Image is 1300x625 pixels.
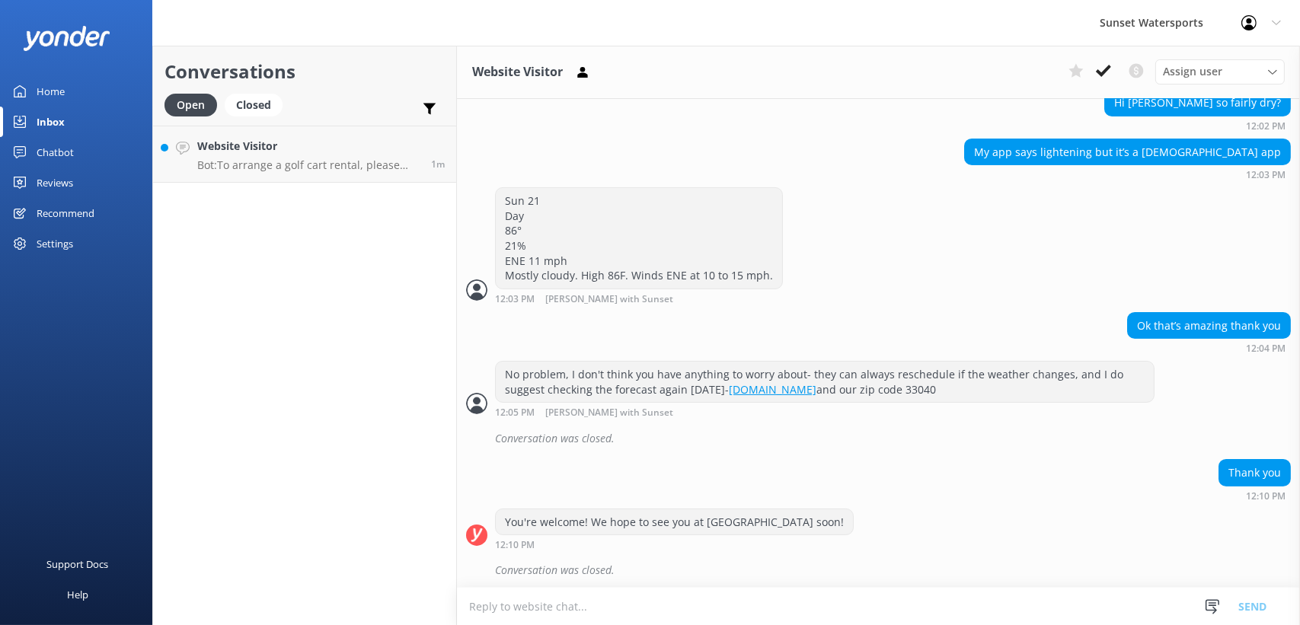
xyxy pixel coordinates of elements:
strong: 12:10 PM [495,540,535,550]
div: Help [67,579,88,610]
div: Sep 19 2025 11:10am (UTC -05:00) America/Cancun [495,539,854,550]
div: Open [164,94,217,116]
a: Closed [225,96,290,113]
div: Thank you [1219,460,1290,486]
span: [PERSON_NAME] with Sunset [545,295,673,305]
div: 2025-09-19T16:05:12.144 [466,426,1291,451]
div: Assign User [1155,59,1285,84]
strong: 12:03 PM [1246,171,1286,180]
div: Chatbot [37,137,74,167]
div: Recommend [37,198,94,228]
strong: 12:05 PM [495,408,535,418]
div: 2025-09-19T16:10:35.823 [466,557,1291,583]
div: Inbox [37,107,65,137]
p: Bot: To arrange a golf cart rental, please call our office at [PHONE_NUMBER]. They'll help you wi... [197,158,420,172]
div: Ok that’s amazing thank you [1128,313,1290,339]
a: Website VisitorBot:To arrange a golf cart rental, please call our office at [PHONE_NUMBER]. They'... [153,126,456,183]
div: Sep 19 2025 11:05am (UTC -05:00) America/Cancun [495,407,1155,418]
div: Reviews [37,167,73,198]
h4: Website Visitor [197,138,420,155]
div: Sep 19 2025 11:10am (UTC -05:00) America/Cancun [1219,490,1291,501]
strong: 12:10 PM [1246,492,1286,501]
div: Sep 19 2025 11:03am (UTC -05:00) America/Cancun [964,169,1291,180]
a: [DOMAIN_NAME] [729,382,816,397]
div: Sep 19 2025 11:03am (UTC -05:00) America/Cancun [495,293,783,305]
div: Hi [PERSON_NAME] so fairly dry? [1105,90,1290,116]
div: Sep 19 2025 11:02am (UTC -05:00) America/Cancun [1104,120,1291,131]
div: Sun 21 Day 86° 21% ENE 11 mph Mostly cloudy. High 86F. Winds ENE at 10 to 15 mph. [496,188,782,289]
h2: Conversations [164,57,445,86]
span: [PERSON_NAME] with Sunset [545,408,673,418]
strong: 12:02 PM [1246,122,1286,131]
img: yonder-white-logo.png [23,26,110,51]
div: Settings [37,228,73,259]
strong: 12:03 PM [495,295,535,305]
a: Open [164,96,225,113]
div: Conversation was closed. [495,426,1291,451]
div: Sep 19 2025 11:04am (UTC -05:00) America/Cancun [1127,343,1291,353]
div: Conversation was closed. [495,557,1291,583]
h3: Website Visitor [472,62,563,82]
div: No problem, I don't think you have anything to worry about- they can always reschedule if the wea... [496,362,1154,402]
span: Assign user [1163,63,1222,80]
div: Support Docs [47,549,109,579]
div: You're welcome! We hope to see you at [GEOGRAPHIC_DATA] soon! [496,509,853,535]
div: Closed [225,94,283,116]
strong: 12:04 PM [1246,344,1286,353]
span: Sep 19 2025 12:00pm (UTC -05:00) America/Cancun [431,158,445,171]
div: Home [37,76,65,107]
div: My app says lightening but it’s a [DEMOGRAPHIC_DATA] app [965,139,1290,165]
